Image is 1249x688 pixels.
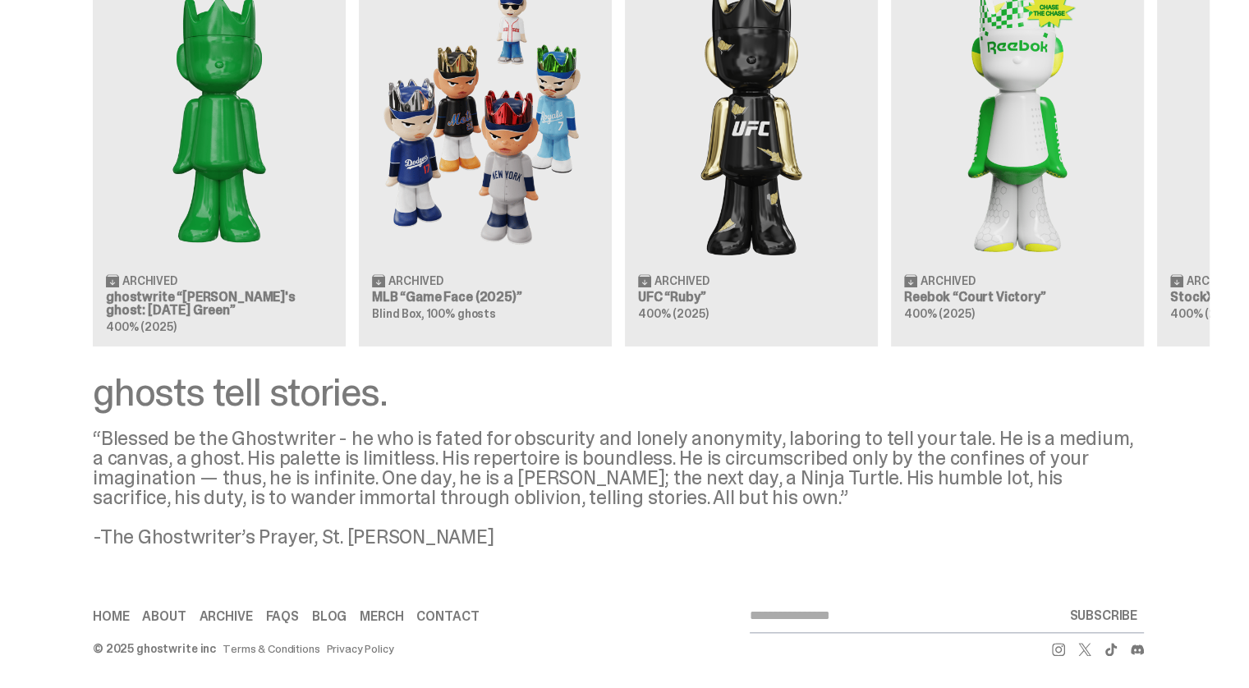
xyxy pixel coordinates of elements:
[372,291,599,304] h3: MLB “Game Face (2025)”
[93,373,1144,412] div: ghosts tell stories.
[312,610,347,623] a: Blog
[921,275,976,287] span: Archived
[388,275,443,287] span: Archived
[122,275,177,287] span: Archived
[904,291,1131,304] h3: Reebok “Court Victory”
[638,291,865,304] h3: UFC “Ruby”
[426,306,495,321] span: 100% ghosts
[1170,306,1240,321] span: 400% (2025)
[372,306,425,321] span: Blind Box,
[1063,599,1144,632] button: SUBSCRIBE
[93,429,1144,547] div: “Blessed be the Ghostwriter - he who is fated for obscurity and lonely anonymity, laboring to tel...
[638,306,708,321] span: 400% (2025)
[93,643,216,654] div: © 2025 ghostwrite inc
[93,610,129,623] a: Home
[200,610,253,623] a: Archive
[223,643,319,654] a: Terms & Conditions
[360,610,403,623] a: Merch
[106,291,333,317] h3: ghostwrite “[PERSON_NAME]'s ghost: [DATE] Green”
[142,610,186,623] a: About
[327,643,394,654] a: Privacy Policy
[265,610,298,623] a: FAQs
[416,610,479,623] a: Contact
[1187,275,1242,287] span: Archived
[654,275,709,287] span: Archived
[904,306,974,321] span: 400% (2025)
[106,319,176,334] span: 400% (2025)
